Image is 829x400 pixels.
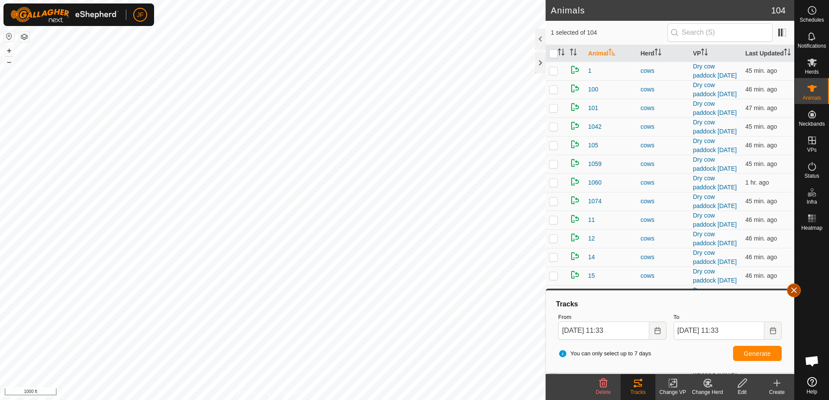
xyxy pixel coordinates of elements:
[238,389,271,397] a: Privacy Policy
[807,147,816,153] span: VPs
[641,159,686,169] div: cows
[558,50,565,57] p-sorticon: Activate to sort
[641,271,686,280] div: cows
[641,253,686,262] div: cows
[674,313,782,322] label: To
[596,389,611,395] span: Delete
[570,251,580,261] img: returning on
[745,160,777,167] span: Sep 10, 2025, 12:07 PM
[745,254,777,260] span: Sep 10, 2025, 12:06 PM
[641,197,686,206] div: cows
[637,45,690,62] th: Herd
[693,119,737,135] a: Dry cow paddock [DATE]
[621,388,655,396] div: Tracks
[690,45,742,62] th: VP
[570,50,577,57] p-sorticon: Activate to sort
[641,66,686,75] div: cows
[745,104,777,111] span: Sep 10, 2025, 12:06 PM
[570,176,580,187] img: returning on
[641,215,686,224] div: cows
[588,253,595,262] span: 14
[641,141,686,150] div: cows
[570,65,580,75] img: returning on
[570,120,580,131] img: returning on
[693,175,737,191] a: Dry cow paddock [DATE]
[558,313,667,322] label: From
[693,231,737,247] a: Dry cow paddock [DATE]
[588,159,602,169] span: 1059
[588,85,598,94] span: 100
[745,216,777,223] span: Sep 10, 2025, 12:07 PM
[588,122,602,131] span: 1042
[641,85,686,94] div: cows
[799,17,824,23] span: Schedules
[588,178,602,187] span: 1060
[806,199,817,205] span: Infra
[801,225,822,231] span: Heatmap
[760,388,794,396] div: Create
[795,374,829,398] a: Help
[745,272,777,279] span: Sep 10, 2025, 12:07 PM
[771,4,786,17] span: 104
[745,67,777,74] span: Sep 10, 2025, 12:07 PM
[655,388,690,396] div: Change VP
[585,45,637,62] th: Animal
[742,45,794,62] th: Last Updated
[805,69,819,75] span: Herds
[693,137,737,153] a: Dry cow paddock [DATE]
[804,173,819,179] span: Status
[555,299,785,309] div: Tracks
[570,288,580,299] img: returning on
[588,104,598,113] span: 101
[745,179,769,186] span: Sep 10, 2025, 11:37 AM
[693,100,737,116] a: Dry cow paddock [DATE]
[4,57,14,67] button: –
[19,32,30,42] button: Map Layers
[570,270,580,280] img: returning on
[588,215,595,224] span: 11
[744,350,771,357] span: Generate
[4,46,14,56] button: +
[693,212,737,228] a: Dry cow paddock [DATE]
[799,121,825,127] span: Neckbands
[725,388,760,396] div: Edit
[281,389,307,397] a: Contact Us
[745,198,777,205] span: Sep 10, 2025, 12:07 PM
[693,193,737,209] a: Dry cow paddock [DATE]
[4,31,14,42] button: Reset Map
[570,102,580,112] img: returning on
[570,195,580,205] img: returning on
[668,23,773,42] input: Search (S)
[641,104,686,113] div: cows
[798,43,826,49] span: Notifications
[570,83,580,94] img: returning on
[570,139,580,150] img: returning on
[690,388,725,396] div: Change Herd
[588,197,602,206] span: 1074
[693,63,737,79] a: Dry cow paddock [DATE]
[641,234,686,243] div: cows
[551,28,668,37] span: 1 selected of 104
[551,5,771,16] h2: Animals
[693,268,737,284] a: Dry cow paddock [DATE]
[784,50,791,57] p-sorticon: Activate to sort
[641,178,686,187] div: cows
[693,249,737,265] a: Dry cow paddock [DATE]
[806,389,817,394] span: Help
[588,141,598,150] span: 105
[693,156,737,172] a: Dry cow paddock [DATE]
[655,50,661,57] p-sorticon: Activate to sort
[641,122,686,131] div: cows
[570,158,580,168] img: returning on
[745,142,777,149] span: Sep 10, 2025, 12:06 PM
[558,349,651,358] span: You can only select up to 7 days
[649,322,667,340] button: Choose Date
[799,348,825,374] div: Open chat
[10,7,119,23] img: Gallagher Logo
[570,232,580,243] img: returning on
[588,271,595,280] span: 15
[733,346,782,361] button: Generate
[745,86,777,93] span: Sep 10, 2025, 12:07 PM
[588,234,595,243] span: 12
[570,214,580,224] img: returning on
